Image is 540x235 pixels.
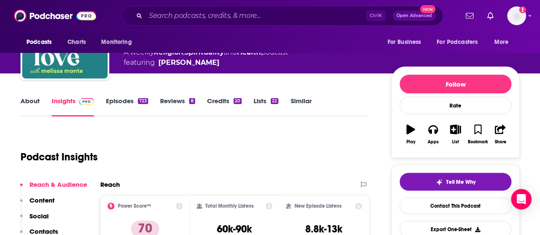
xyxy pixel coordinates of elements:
a: Religion [154,48,183,56]
button: Social [20,212,49,228]
button: open menu [95,34,143,50]
button: Share [489,119,511,150]
a: Contact This Podcast [400,197,511,214]
div: Bookmark [468,139,488,145]
p: Content [29,196,55,204]
button: open menu [20,34,63,50]
a: Show notifications dropdown [462,9,477,23]
button: open menu [431,34,490,50]
h2: Power Score™ [118,203,151,209]
button: Follow [400,75,511,93]
div: Rate [400,97,511,114]
div: 723 [138,98,148,104]
span: Open Advanced [397,14,432,18]
a: Spirituality [184,48,224,56]
a: Lists22 [254,97,278,116]
img: tell me why sparkle [436,179,443,186]
div: List [452,139,459,145]
button: Open AdvancedNew [393,11,436,21]
h2: Total Monthly Listens [205,203,254,209]
button: Apps [422,119,444,150]
span: featuring [124,58,288,68]
button: Reach & Audience [20,180,87,196]
a: About [20,97,40,116]
a: Credits20 [207,97,242,116]
span: Charts [67,36,86,48]
h2: Reach [100,180,120,189]
input: Search podcasts, credits, & more... [146,9,366,23]
h1: Podcast Insights [20,151,98,163]
div: 20 [234,98,242,104]
a: Health [237,48,261,56]
p: Reach & Audience [29,180,87,189]
span: Podcasts [26,36,52,48]
img: User Profile [507,6,526,25]
span: , [183,48,184,56]
img: Podchaser Pro [79,98,94,105]
div: Open Intercom Messenger [511,189,531,209]
button: Content [20,196,55,212]
svg: Add a profile image [519,6,526,13]
span: Logged in as LBraverman [507,6,526,25]
div: 8 [189,98,195,104]
button: Show profile menu [507,6,526,25]
a: Episodes723 [106,97,148,116]
span: For Podcasters [437,36,478,48]
img: Podchaser - Follow, Share and Rate Podcasts [14,8,96,24]
a: Charts [62,34,91,50]
button: open menu [488,34,520,50]
a: Similar [290,97,311,116]
div: Apps [428,139,439,145]
span: Monitoring [101,36,131,48]
button: Play [400,119,422,150]
button: Bookmark [467,119,489,150]
span: and [224,48,237,56]
span: New [420,5,435,13]
span: Ctrl K [366,10,386,21]
a: Show notifications dropdown [484,9,497,23]
div: 22 [271,98,278,104]
a: Reviews8 [160,97,195,116]
div: A weekly podcast [124,47,288,68]
a: Melissa Monte [158,58,219,68]
span: Tell Me Why [446,179,476,186]
span: More [494,36,509,48]
button: List [444,119,467,150]
div: Search podcasts, credits, & more... [122,6,443,26]
p: Social [29,212,49,220]
span: For Business [387,36,421,48]
button: open menu [381,34,432,50]
h2: New Episode Listens [295,203,342,209]
div: Play [406,139,415,145]
div: Share [494,139,506,145]
button: tell me why sparkleTell Me Why [400,173,511,191]
a: InsightsPodchaser Pro [52,97,94,116]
